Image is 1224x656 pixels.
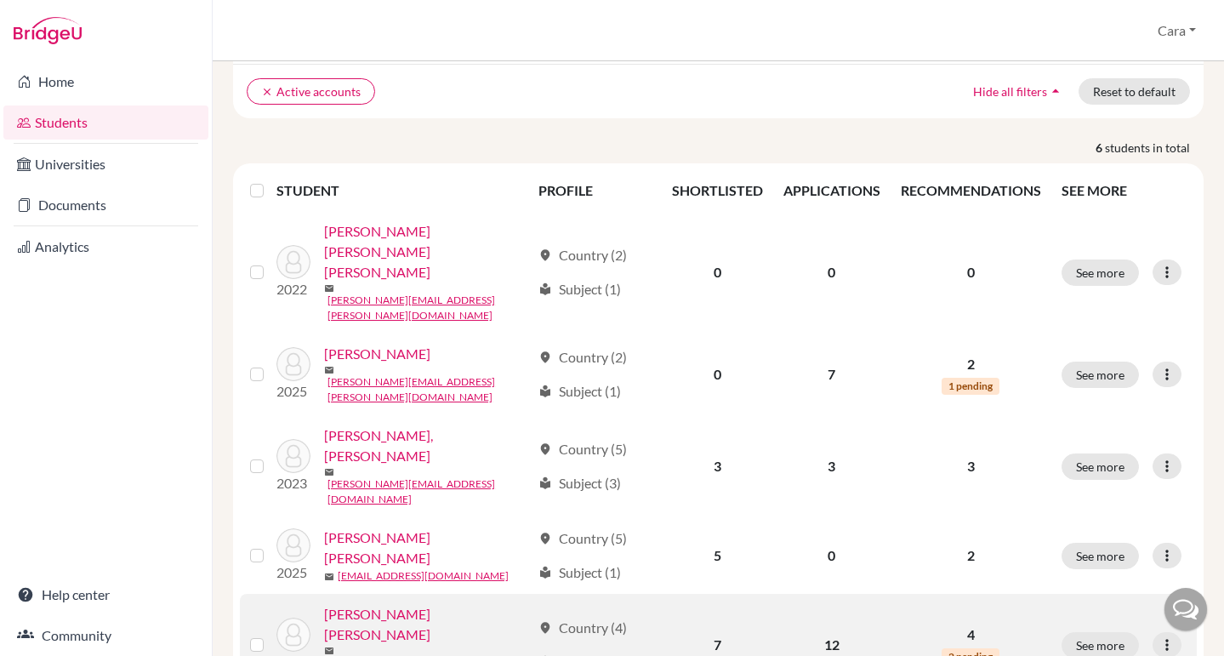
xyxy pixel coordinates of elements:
span: mail [324,572,334,582]
p: 2025 [276,562,310,583]
p: 2023 [276,473,310,493]
span: Hide all filters [973,84,1047,99]
span: location_on [538,248,552,262]
img: Diaz, Jeimy [276,347,310,381]
div: Country (2) [538,347,627,368]
td: 0 [662,334,773,415]
img: Castillo Díaz, Grecia Fernanda [276,245,310,279]
div: Subject (3) [538,473,621,493]
button: clearActive accounts [247,78,375,105]
th: SEE MORE [1051,170,1197,211]
span: students in total [1105,139,1204,157]
a: [PERSON_NAME][EMAIL_ADDRESS][PERSON_NAME][DOMAIN_NAME] [327,293,531,323]
th: STUDENT [276,170,528,211]
a: [PERSON_NAME][EMAIL_ADDRESS][PERSON_NAME][DOMAIN_NAME] [327,374,531,405]
span: location_on [538,351,552,364]
div: Country (2) [538,245,627,265]
th: APPLICATIONS [773,170,891,211]
a: Universities [3,147,208,181]
a: Community [3,619,208,653]
button: Reset to default [1079,78,1190,105]
p: 2 [901,545,1041,566]
p: 0 [901,262,1041,282]
td: 0 [662,211,773,334]
span: mail [324,365,334,375]
img: Díaz Salazar, Alejandro [276,618,310,652]
p: 2022 [276,279,310,299]
div: Country (5) [538,439,627,459]
div: Country (5) [538,528,627,549]
button: See more [1062,543,1139,569]
span: mail [324,283,334,294]
td: 0 [773,211,891,334]
i: clear [261,86,273,98]
a: Analytics [3,230,208,264]
a: [PERSON_NAME] [PERSON_NAME] [324,604,531,645]
p: 2025 [276,381,310,402]
th: SHORTLISTED [662,170,773,211]
th: RECOMMENDATIONS [891,170,1051,211]
span: Help [39,12,74,27]
span: location_on [538,621,552,635]
div: Subject (1) [538,562,621,583]
a: [PERSON_NAME], [PERSON_NAME] [324,425,531,466]
button: See more [1062,453,1139,480]
span: local_library [538,385,552,398]
p: 3 [901,456,1041,476]
th: PROFILE [528,170,662,211]
button: Hide all filtersarrow_drop_up [959,78,1079,105]
a: Help center [3,578,208,612]
a: [EMAIL_ADDRESS][DOMAIN_NAME] [338,568,509,584]
button: See more [1062,260,1139,286]
td: 3 [662,415,773,517]
button: See more [1062,362,1139,388]
p: 4 [901,625,1041,645]
strong: 6 [1096,139,1105,157]
img: Díaz Petrocelli, Sofía [276,528,310,562]
td: 7 [773,334,891,415]
td: 5 [662,517,773,594]
img: Bridge-U [14,17,82,44]
a: [PERSON_NAME] [324,344,430,364]
span: mail [324,467,334,477]
td: 3 [773,415,891,517]
td: 0 [773,517,891,594]
span: local_library [538,282,552,296]
span: mail [324,646,334,656]
div: Subject (1) [538,279,621,299]
div: Subject (1) [538,381,621,402]
a: Home [3,65,208,99]
a: [PERSON_NAME][EMAIL_ADDRESS][DOMAIN_NAME] [327,476,531,507]
button: Cara [1150,14,1204,47]
a: Students [3,106,208,140]
span: 1 pending [942,378,999,395]
span: local_library [538,566,552,579]
i: arrow_drop_up [1047,83,1064,100]
span: location_on [538,532,552,545]
p: 2 [901,354,1041,374]
span: location_on [538,442,552,456]
div: Country (4) [538,618,627,638]
a: [PERSON_NAME] [PERSON_NAME] [324,528,531,568]
a: [PERSON_NAME] [PERSON_NAME] [PERSON_NAME] [324,221,531,282]
span: local_library [538,476,552,490]
img: Díaz Flores, Ana [276,439,310,473]
a: Documents [3,188,208,222]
